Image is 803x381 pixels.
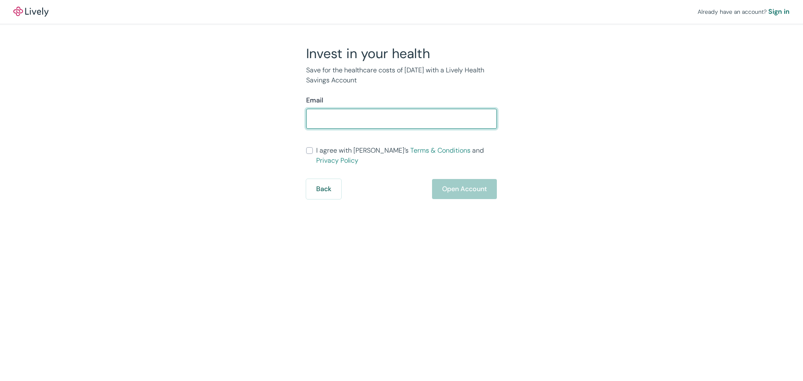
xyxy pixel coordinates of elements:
span: I agree with [PERSON_NAME]’s and [316,146,497,166]
button: Back [306,179,341,199]
h2: Invest in your health [306,45,497,62]
a: Terms & Conditions [410,146,471,155]
p: Save for the healthcare costs of [DATE] with a Lively Health Savings Account [306,65,497,85]
div: Already have an account? [698,7,790,17]
a: LivelyLively [13,7,49,17]
a: Privacy Policy [316,156,358,165]
label: Email [306,95,323,105]
img: Lively [13,7,49,17]
a: Sign in [768,7,790,17]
